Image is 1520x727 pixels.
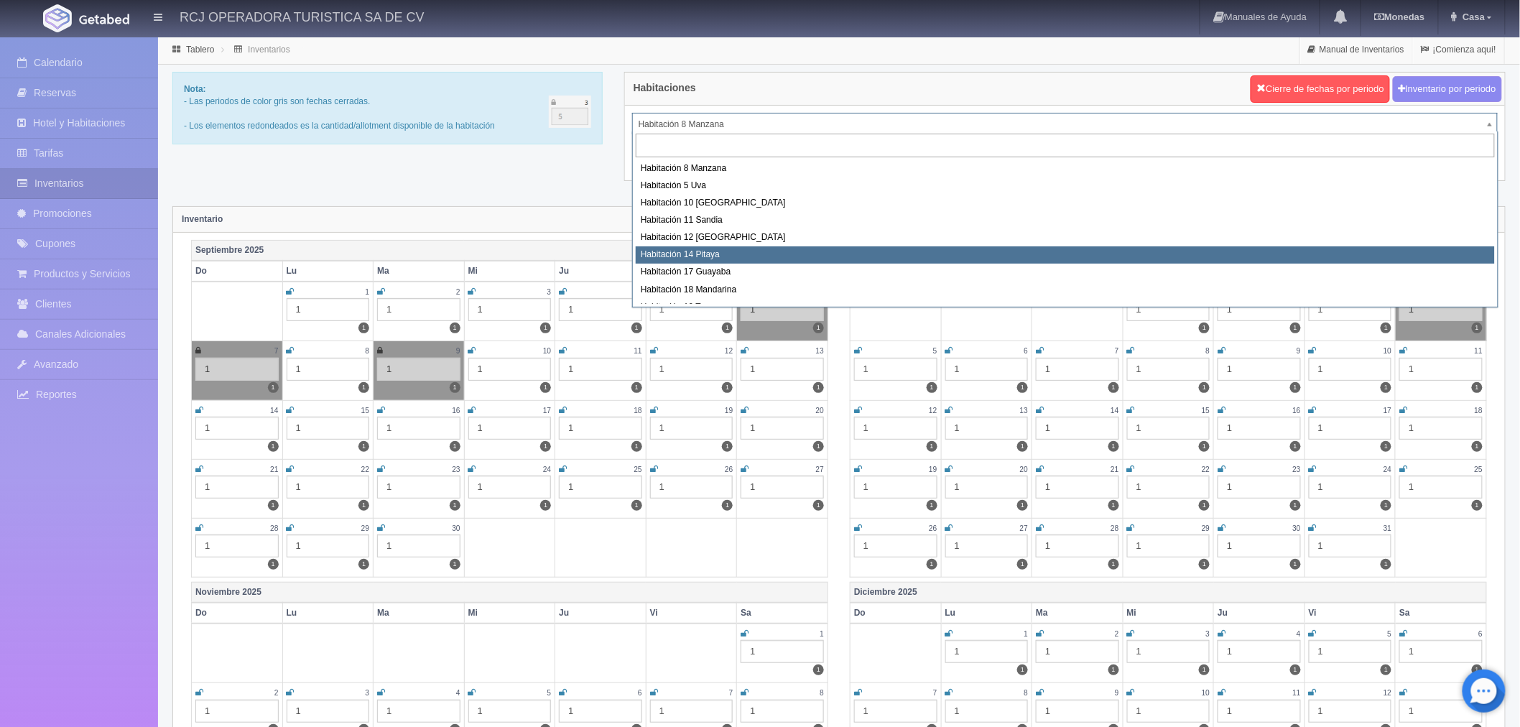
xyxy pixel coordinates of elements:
div: Habitación 12 [GEOGRAPHIC_DATA] [636,229,1495,246]
div: Habitación 11 Sandia [636,212,1495,229]
div: Habitación 8 Manzana [636,160,1495,177]
div: Habitación 19 Tuna [636,299,1495,316]
div: Habitación 14 Pitaya [636,246,1495,264]
div: Habitación 10 [GEOGRAPHIC_DATA] [636,195,1495,212]
div: Habitación 18 Mandarina [636,282,1495,299]
div: Habitación 5 Uva [636,177,1495,195]
div: Habitación 17 Guayaba [636,264,1495,281]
